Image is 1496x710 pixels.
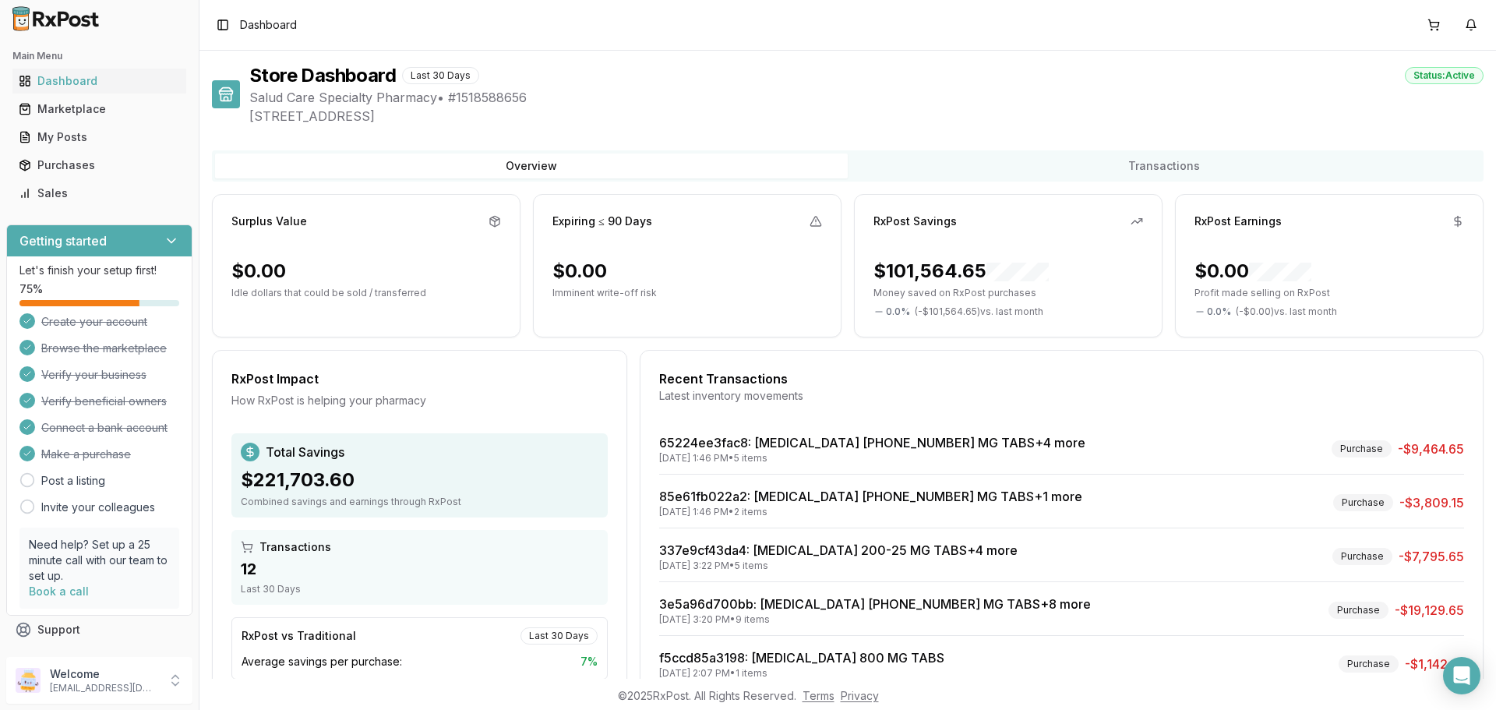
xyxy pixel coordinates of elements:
[6,644,192,672] button: Feedback
[659,613,1091,626] div: [DATE] 3:20 PM • 9 items
[841,689,879,702] a: Privacy
[249,88,1484,107] span: Salud Care Specialty Pharmacy • # 1518588656
[552,259,607,284] div: $0.00
[19,281,43,297] span: 75 %
[12,67,186,95] a: Dashboard
[1405,655,1464,673] span: -$1,142.41
[873,287,1143,299] p: Money saved on RxPost purchases
[19,101,180,117] div: Marketplace
[266,443,344,461] span: Total Savings
[659,388,1464,404] div: Latest inventory movements
[659,435,1085,450] a: 65224ee3fac8: [MEDICAL_DATA] [PHONE_NUMBER] MG TABS+4 more
[659,560,1018,572] div: [DATE] 3:22 PM • 5 items
[12,50,186,62] h2: Main Menu
[915,306,1043,318] span: ( - $101,564.65 ) vs. last month
[50,666,158,682] p: Welcome
[580,654,598,669] span: 7 %
[41,500,155,515] a: Invite your colleagues
[659,542,1018,558] a: 337e9cf43da4: [MEDICAL_DATA] 200-25 MG TABS+4 more
[520,627,598,645] div: Last 30 Days
[12,179,186,207] a: Sales
[1399,493,1464,512] span: -$3,809.15
[41,367,146,383] span: Verify your business
[50,682,158,694] p: [EMAIL_ADDRESS][DOMAIN_NAME]
[249,63,396,88] h1: Store Dashboard
[240,17,297,33] nav: breadcrumb
[886,306,910,318] span: 0.0 %
[402,67,479,84] div: Last 30 Days
[242,628,356,644] div: RxPost vs Traditional
[803,689,834,702] a: Terms
[1405,67,1484,84] div: Status: Active
[659,489,1082,504] a: 85e61fb022a2: [MEDICAL_DATA] [PHONE_NUMBER] MG TABS+1 more
[19,157,180,173] div: Purchases
[242,654,402,669] span: Average savings per purchase:
[1332,548,1392,565] div: Purchase
[19,231,107,250] h3: Getting started
[12,151,186,179] a: Purchases
[241,496,598,508] div: Combined savings and earnings through RxPost
[659,506,1082,518] div: [DATE] 1:46 PM • 2 items
[16,668,41,693] img: User avatar
[37,650,90,666] span: Feedback
[659,667,944,680] div: [DATE] 2:07 PM • 1 items
[241,468,598,493] div: $221,703.60
[12,123,186,151] a: My Posts
[848,154,1480,178] button: Transactions
[29,585,89,598] a: Book a call
[1207,306,1231,318] span: 0.0 %
[231,369,608,388] div: RxPost Impact
[241,558,598,580] div: 12
[1328,602,1388,619] div: Purchase
[41,314,147,330] span: Create your account
[1443,657,1480,694] div: Open Intercom Messenger
[1395,601,1464,620] span: -$19,129.65
[1398,440,1464,458] span: -$9,464.65
[12,95,186,123] a: Marketplace
[19,263,179,278] p: Let's finish your setup first!
[41,447,131,462] span: Make a purchase
[552,214,652,229] div: Expiring ≤ 90 Days
[231,287,501,299] p: Idle dollars that could be sold / transferred
[231,214,307,229] div: Surplus Value
[241,583,598,595] div: Last 30 Days
[249,107,1484,125] span: [STREET_ADDRESS]
[6,69,192,94] button: Dashboard
[1339,655,1399,673] div: Purchase
[552,287,822,299] p: Imminent write-off risk
[259,539,331,555] span: Transactions
[19,185,180,201] div: Sales
[240,17,297,33] span: Dashboard
[659,650,944,666] a: f5ccd85a3198: [MEDICAL_DATA] 800 MG TABS
[29,537,170,584] p: Need help? Set up a 25 minute call with our team to set up.
[19,73,180,89] div: Dashboard
[1399,547,1464,566] span: -$7,795.65
[659,596,1091,612] a: 3e5a96d700bb: [MEDICAL_DATA] [PHONE_NUMBER] MG TABS+8 more
[231,259,286,284] div: $0.00
[6,6,106,31] img: RxPost Logo
[41,420,168,436] span: Connect a bank account
[6,181,192,206] button: Sales
[873,259,1049,284] div: $101,564.65
[1333,494,1393,511] div: Purchase
[41,341,167,356] span: Browse the marketplace
[1194,214,1282,229] div: RxPost Earnings
[231,393,608,408] div: How RxPost is helping your pharmacy
[1236,306,1337,318] span: ( - $0.00 ) vs. last month
[19,129,180,145] div: My Posts
[6,153,192,178] button: Purchases
[215,154,848,178] button: Overview
[41,394,167,409] span: Verify beneficial owners
[873,214,957,229] div: RxPost Savings
[1332,440,1392,457] div: Purchase
[41,473,105,489] a: Post a listing
[6,616,192,644] button: Support
[6,97,192,122] button: Marketplace
[1194,287,1464,299] p: Profit made selling on RxPost
[6,125,192,150] button: My Posts
[659,452,1085,465] div: [DATE] 1:46 PM • 5 items
[659,369,1464,388] div: Recent Transactions
[1194,259,1311,284] div: $0.00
